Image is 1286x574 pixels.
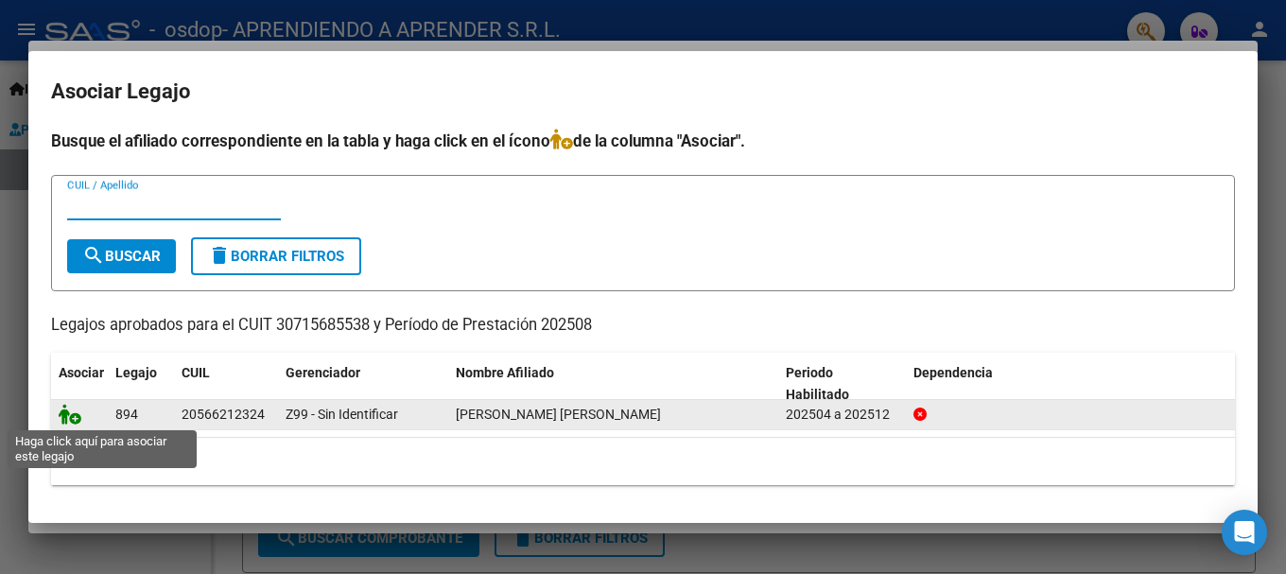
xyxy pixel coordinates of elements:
[278,353,448,415] datatable-header-cell: Gerenciador
[51,314,1235,338] p: Legajos aprobados para el CUIT 30715685538 y Período de Prestación 202508
[786,404,898,426] div: 202504 a 202512
[456,407,661,422] span: PINILLA ROLON JUAN IGNACIO
[208,244,231,267] mat-icon: delete
[51,438,1235,485] div: 1 registros
[778,353,906,415] datatable-header-cell: Periodo Habilitado
[191,237,361,275] button: Borrar Filtros
[286,407,398,422] span: Z99 - Sin Identificar
[913,365,993,380] span: Dependencia
[108,353,174,415] datatable-header-cell: Legajo
[906,353,1236,415] datatable-header-cell: Dependencia
[182,404,265,426] div: 20566212324
[182,365,210,380] span: CUIL
[456,365,554,380] span: Nombre Afiliado
[286,365,360,380] span: Gerenciador
[786,365,849,402] span: Periodo Habilitado
[51,129,1235,153] h4: Busque el afiliado correspondiente en la tabla y haga click en el ícono de la columna "Asociar".
[82,244,105,267] mat-icon: search
[51,353,108,415] datatable-header-cell: Asociar
[51,74,1235,110] h2: Asociar Legajo
[115,407,138,422] span: 894
[67,239,176,273] button: Buscar
[174,353,278,415] datatable-header-cell: CUIL
[1222,510,1267,555] div: Open Intercom Messenger
[448,353,778,415] datatable-header-cell: Nombre Afiliado
[208,248,344,265] span: Borrar Filtros
[115,365,157,380] span: Legajo
[59,365,104,380] span: Asociar
[82,248,161,265] span: Buscar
